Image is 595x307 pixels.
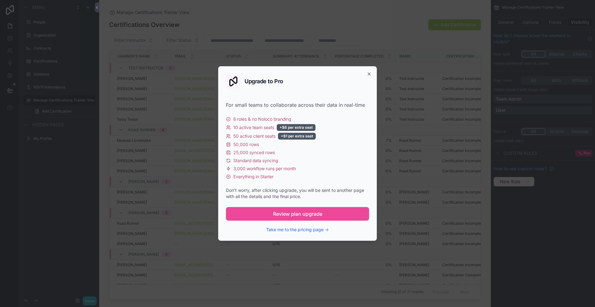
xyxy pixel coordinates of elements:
span: 6 roles & no Noloco branding [233,116,291,122]
span: 25,000 synced rows [233,149,275,156]
div: +$1 per extra seat [278,133,316,140]
div: For small teams to collaborate across their data in real-time [226,101,369,109]
span: Everything in Starter [233,174,274,180]
div: Don't worry, after clicking upgrade, you will be sent to another page with all the details and th... [226,187,369,200]
span: Review plan upgrade [273,210,322,218]
span: 3,000 workflow runs per month [233,166,296,172]
button: Take me to the pricing page → [266,227,329,233]
span: Standard data syncing [233,158,278,164]
span: 50,000 rows [233,141,259,148]
span: 10 active team seats [233,124,274,131]
span: 50 active client seats [233,133,275,139]
h2: Upgrade to Pro [245,79,283,84]
div: +$6 per extra seat [277,124,315,131]
button: Review plan upgrade [226,207,369,221]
